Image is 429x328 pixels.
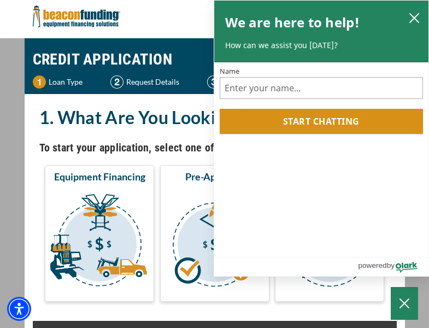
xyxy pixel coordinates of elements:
[406,10,423,25] button: close chatbox
[39,105,390,130] h2: 1. What Are You Looking For?
[49,75,83,89] p: Loan Type
[220,77,424,99] input: Name
[185,170,244,183] span: Pre-Approval
[110,75,124,89] img: Step 2
[54,170,145,183] span: Equipment Financing
[33,44,397,75] h1: CREDIT APPLICATION
[207,75,220,89] img: Step 3
[391,287,418,320] button: Close Chatbox
[160,165,269,302] button: Pre-Approval
[126,75,179,89] p: Request Details
[387,259,395,272] span: by
[45,165,154,302] button: Equipment Financing
[225,11,360,33] h2: We are here to help!
[162,188,267,297] img: Pre-Approval
[358,259,386,272] span: powered
[225,40,418,51] p: How can we assist you [DATE]?
[220,109,424,134] button: Start chatting
[220,68,424,75] label: Name
[7,297,31,321] div: Accessibility Menu
[39,138,390,157] h4: To start your application, select one of the three options below.
[47,188,152,297] img: Equipment Financing
[358,257,428,276] a: Powered by Olark
[33,75,46,89] img: Step 1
